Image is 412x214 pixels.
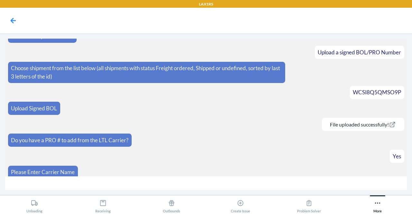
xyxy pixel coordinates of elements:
[11,104,57,113] p: Upload Signed BOL
[199,1,213,7] p: LAX1RS
[353,89,401,96] span: WCSI8Q5QMSO9P
[231,197,250,213] div: Create Issue
[275,195,343,213] button: Problem Solver
[343,195,412,213] button: More
[393,153,401,160] span: Yes
[206,195,275,213] button: Create Issue
[11,64,282,80] p: Choose shipment from the list below (all shipments with status Freight ordered, Shipped or undefi...
[11,136,128,144] p: Do you have a PRO # to add from the LTL Carrier?
[26,197,42,213] div: Unloading
[373,197,382,213] div: More
[297,197,321,213] div: Problem Solver
[163,197,180,213] div: Outbounds
[137,195,206,213] button: Outbounds
[325,121,401,127] a: File uploaded successfully!
[318,49,401,56] span: Upload a signed BOL/PRO Number
[69,195,137,213] button: Receiving
[11,168,75,176] p: Please Enter Carrier Name
[95,197,111,213] div: Receiving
